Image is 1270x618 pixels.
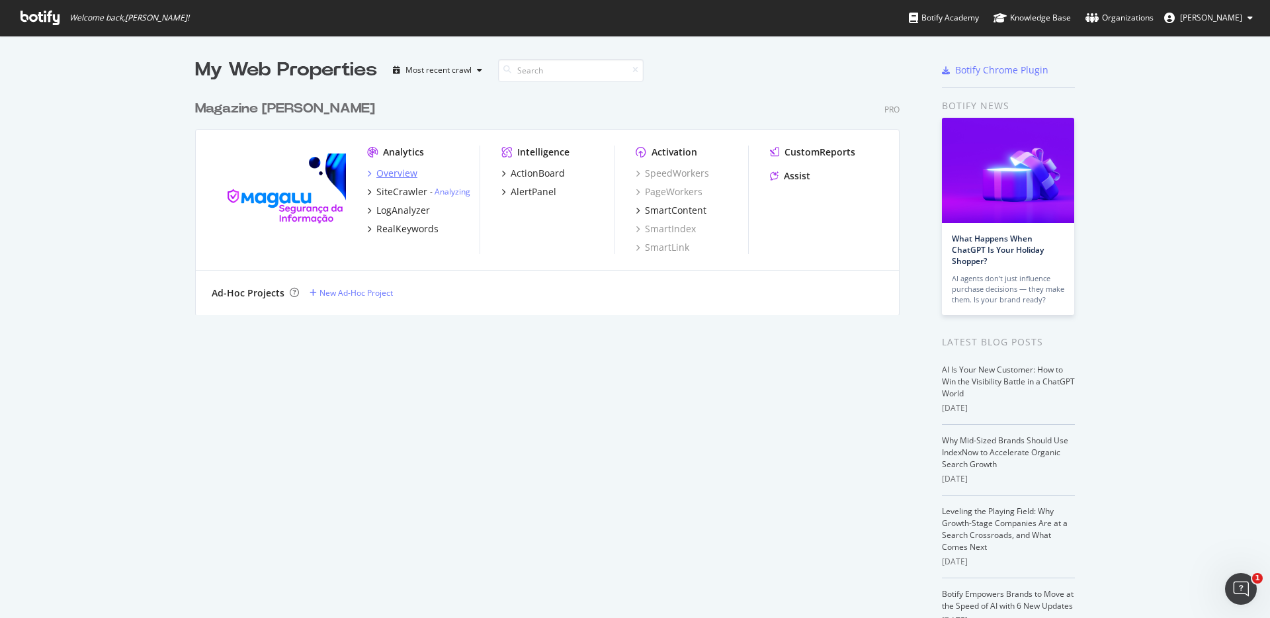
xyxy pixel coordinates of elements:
iframe: Intercom live chat [1225,573,1257,605]
img: What Happens When ChatGPT Is Your Holiday Shopper? [942,118,1074,223]
div: Most recent crawl [405,66,472,74]
a: Magazine [PERSON_NAME] [195,99,380,118]
a: SmartLink [636,241,689,254]
div: SiteCrawler [376,185,427,199]
span: Lucas Knauft [1180,12,1242,23]
div: Pro [884,104,900,115]
div: New Ad-Hoc Project [319,287,393,298]
div: SmartContent [645,204,706,217]
button: Most recent crawl [388,60,487,81]
div: Botify Academy [909,11,979,24]
a: SmartIndex [636,222,696,236]
a: Overview [367,167,417,180]
img: magazineluiza.com.br [212,146,346,253]
div: [DATE] [942,402,1075,414]
div: Magazine [PERSON_NAME] [195,99,375,118]
div: AlertPanel [511,185,556,199]
div: My Web Properties [195,57,377,83]
a: Assist [770,169,810,183]
a: Botify Chrome Plugin [942,64,1048,77]
a: LogAnalyzer [367,204,430,217]
div: AI agents don’t just influence purchase decisions — they make them. Is your brand ready? [952,273,1064,305]
div: LogAnalyzer [376,204,430,217]
a: AI Is Your New Customer: How to Win the Visibility Battle in a ChatGPT World [942,364,1075,399]
div: Latest Blog Posts [942,335,1075,349]
div: Organizations [1085,11,1154,24]
button: [PERSON_NAME] [1154,7,1263,28]
div: [DATE] [942,473,1075,485]
a: CustomReports [770,146,855,159]
div: RealKeywords [376,222,439,236]
a: SpeedWorkers [636,167,709,180]
div: Botify Chrome Plugin [955,64,1048,77]
a: Leveling the Playing Field: Why Growth-Stage Companies Are at a Search Crossroads, and What Comes... [942,506,1068,552]
a: New Ad-Hoc Project [310,287,393,298]
div: Intelligence [517,146,570,159]
a: What Happens When ChatGPT Is Your Holiday Shopper? [952,233,1044,267]
span: Welcome back, [PERSON_NAME] ! [69,13,189,23]
div: Knowledge Base [994,11,1071,24]
a: SmartContent [636,204,706,217]
div: - [430,186,470,197]
a: SiteCrawler- Analyzing [367,185,470,199]
a: ActionBoard [501,167,565,180]
a: PageWorkers [636,185,702,199]
div: Botify news [942,99,1075,113]
a: Why Mid-Sized Brands Should Use IndexNow to Accelerate Organic Search Growth [942,435,1068,470]
input: Search [498,59,644,82]
div: Overview [376,167,417,180]
a: RealKeywords [367,222,439,236]
div: Assist [784,169,810,183]
div: CustomReports [784,146,855,159]
div: ActionBoard [511,167,565,180]
a: AlertPanel [501,185,556,199]
div: Analytics [383,146,424,159]
div: [DATE] [942,556,1075,568]
a: Analyzing [435,186,470,197]
div: Ad-Hoc Projects [212,287,284,300]
span: 1 [1252,573,1263,584]
div: Activation [652,146,697,159]
div: grid [195,83,910,315]
a: Botify Empowers Brands to Move at the Speed of AI with 6 New Updates [942,588,1074,611]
